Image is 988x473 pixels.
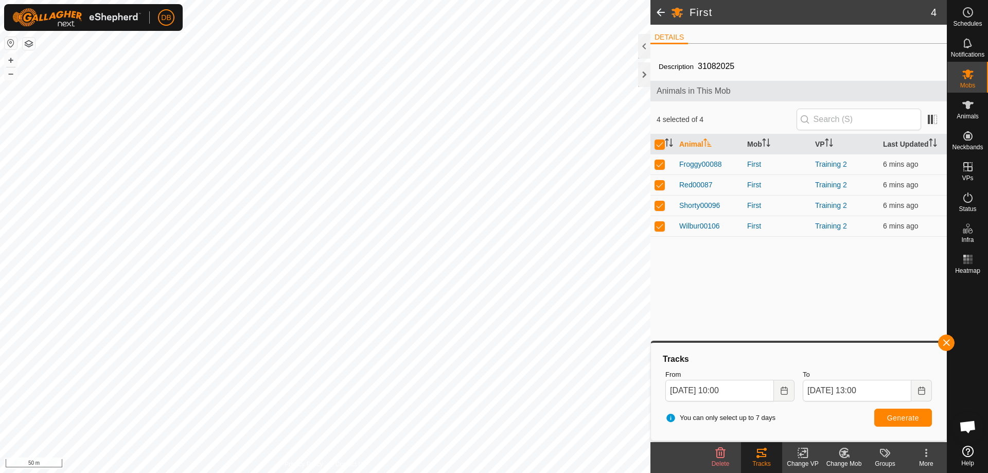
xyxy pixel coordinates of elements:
button: Generate [874,409,932,427]
span: Mobs [960,82,975,89]
span: Neckbands [952,144,983,150]
div: Change Mob [823,459,864,468]
span: Status [959,206,976,212]
span: You can only select up to 7 days [665,413,775,423]
span: 14 Sept 2025, 12:54 pm [883,181,918,189]
div: First [747,159,807,170]
a: Training 2 [815,201,847,209]
span: Delete [712,460,730,467]
span: Red00087 [679,180,713,190]
div: First [747,180,807,190]
span: Froggy00088 [679,159,722,170]
p-sorticon: Activate to sort [929,140,937,148]
span: VPs [962,175,973,181]
span: Heatmap [955,268,980,274]
p-sorticon: Activate to sort [665,140,673,148]
span: Animals in This Mob [657,85,941,97]
p-sorticon: Activate to sort [762,140,770,148]
th: Mob [743,134,811,154]
span: 14 Sept 2025, 12:54 pm [883,201,918,209]
button: Choose Date [774,380,795,401]
div: Tracks [661,353,936,365]
th: VP [811,134,879,154]
span: 4 [931,5,937,20]
a: Training 2 [815,222,847,230]
input: Search (S) [797,109,921,130]
span: Animals [957,113,979,119]
img: Gallagher Logo [12,8,141,27]
span: 14 Sept 2025, 12:54 pm [883,160,918,168]
label: Description [659,63,694,71]
div: Groups [864,459,906,468]
span: Notifications [951,51,984,58]
th: Animal [675,134,743,154]
a: Privacy Policy [285,460,323,469]
button: – [5,67,17,80]
a: Training 2 [815,160,847,168]
span: Generate [887,414,919,422]
div: Change VP [782,459,823,468]
span: 14 Sept 2025, 12:54 pm [883,222,918,230]
label: To [803,370,932,380]
span: 4 selected of 4 [657,114,797,125]
p-sorticon: Activate to sort [825,140,833,148]
div: More [906,459,947,468]
a: Training 2 [815,181,847,189]
h2: First [690,6,931,19]
button: Map Layers [23,38,35,50]
span: Help [961,460,974,466]
span: DB [161,12,171,23]
div: Open chat [952,411,983,442]
a: Contact Us [336,460,366,469]
p-sorticon: Activate to sort [703,140,712,148]
button: Choose Date [911,380,932,401]
th: Last Updated [879,134,947,154]
button: Reset Map [5,37,17,49]
span: Schedules [953,21,982,27]
li: DETAILS [650,32,688,44]
span: 31082025 [694,58,738,75]
div: Tracks [741,459,782,468]
span: Infra [961,237,974,243]
a: Help [947,442,988,470]
button: + [5,54,17,66]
